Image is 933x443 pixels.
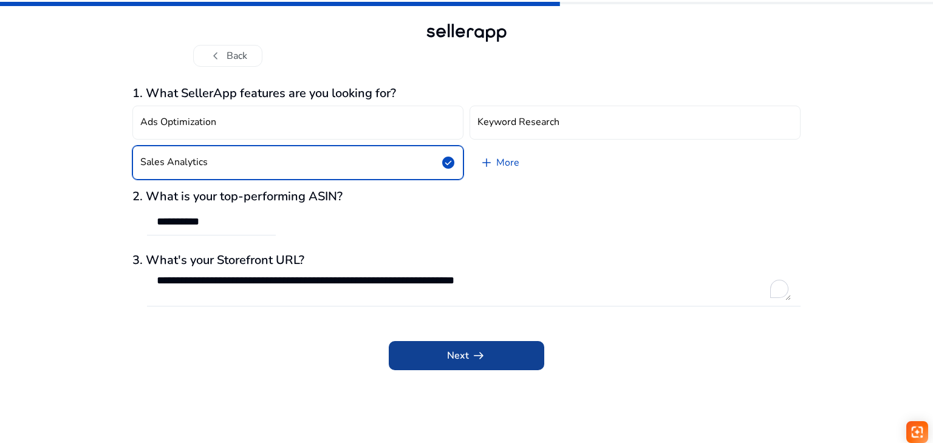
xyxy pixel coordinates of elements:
span: chevron_left [208,49,223,63]
button: Sales Analyticscheck_circle [132,146,463,180]
textarea: To enrich screen reader interactions, please activate Accessibility in Grammarly extension settings [157,274,791,300]
button: Ads Optimization [132,106,463,140]
span: check_circle [441,155,456,170]
h3: 2. What is your top-performing ASIN? [132,189,801,204]
h4: Sales Analytics [140,157,208,168]
button: Nextarrow_right_alt [389,341,544,370]
button: chevron_leftBack [193,45,262,67]
span: arrow_right_alt [471,348,486,363]
h4: Ads Optimization [140,117,216,128]
h4: Keyword Research [477,117,559,128]
span: Next [447,348,486,363]
span: add [479,155,494,170]
a: More [470,146,529,180]
button: Keyword Research [470,106,801,140]
h3: 3. What's your Storefront URL? [132,253,801,268]
h3: 1. What SellerApp features are you looking for? [132,86,801,101]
